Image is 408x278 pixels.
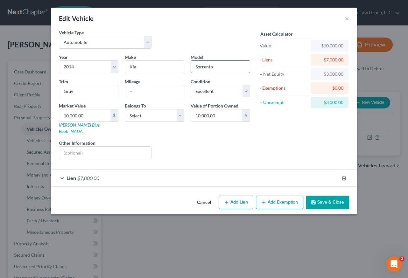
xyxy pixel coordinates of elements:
span: Make [125,54,136,60]
input: -- [125,85,184,97]
div: $3,000.00 [316,99,343,106]
input: ex. LS, LT, etc [59,85,118,97]
div: = Net Equity [260,71,308,77]
input: 0.00 [191,109,242,122]
a: NADA [71,129,83,134]
iframe: Intercom live chat [386,256,402,272]
div: $0.00 [316,85,343,91]
div: $7,000.00 [316,57,343,63]
button: Cancel [192,196,216,209]
label: Asset Calculator [260,31,293,37]
input: (optional) [59,147,151,159]
span: Lien [67,175,76,181]
input: ex. Altima [191,61,250,73]
div: $10,000.00 [316,43,343,49]
div: - Exemptions [260,85,308,91]
label: Trim [59,78,68,85]
label: Model [191,54,203,60]
div: $3,000.00 [316,71,343,77]
button: × [345,15,349,22]
label: Mileage [125,78,140,85]
label: Vehicle Type [59,29,84,36]
a: [PERSON_NAME] Blue Book [59,122,100,134]
label: Other Information [59,140,95,146]
label: Value of Portion Owned [191,102,238,109]
button: Add Exemption [256,196,303,209]
span: $7,000.00 [77,175,99,181]
div: Edit Vehicle [59,14,94,23]
label: Market Value [59,102,86,109]
div: - Liens [260,57,308,63]
div: $ [110,109,118,122]
label: Condition [191,78,210,85]
label: Year [59,54,68,60]
button: Save & Close [306,196,349,209]
input: 0.00 [59,109,110,122]
div: $ [242,109,250,122]
input: ex. Nissan [125,61,184,73]
div: = Unexempt [260,99,308,106]
span: Belongs To [125,103,146,108]
button: Add Lien [219,196,253,209]
div: Value [260,43,308,49]
span: 2 [399,256,404,261]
